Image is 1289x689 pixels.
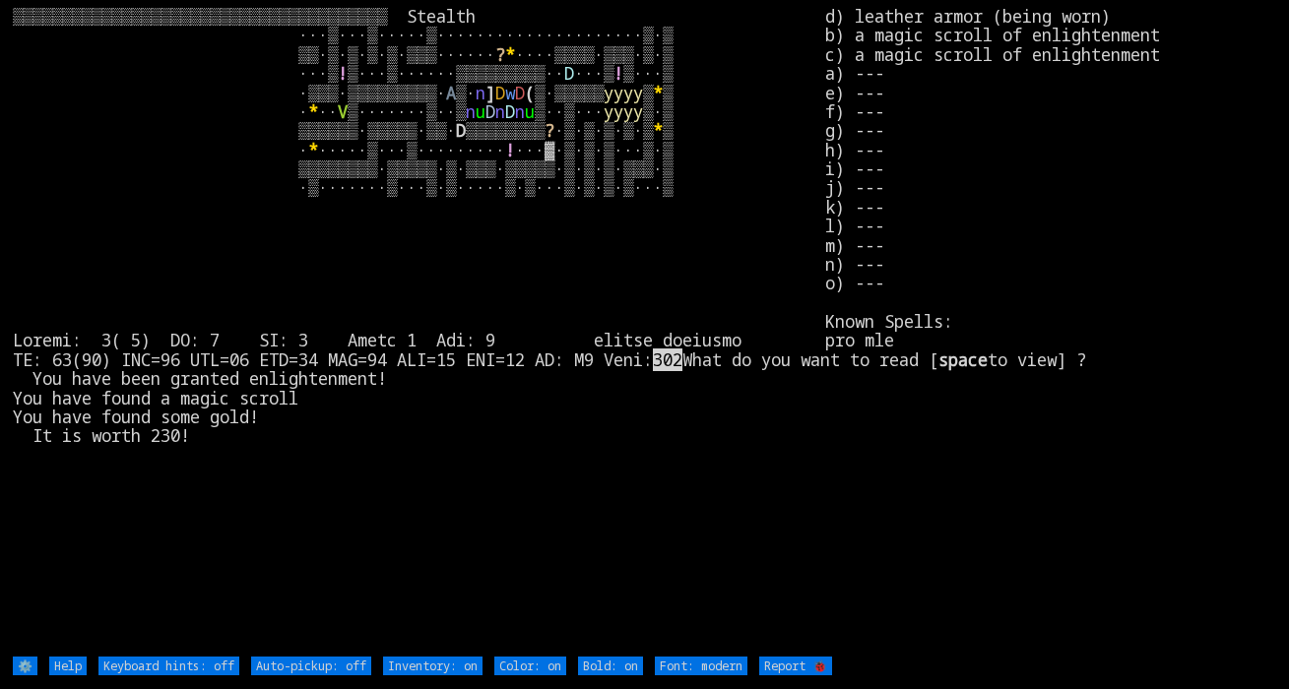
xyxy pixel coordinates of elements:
[604,100,613,123] font: y
[495,43,505,66] font: ?
[633,100,643,123] font: y
[564,62,574,85] font: D
[338,100,348,123] font: V
[456,119,466,142] font: D
[633,82,643,104] font: y
[653,348,682,371] mark: 302
[578,657,643,675] input: Bold: on
[466,100,476,123] font: n
[476,100,485,123] font: u
[446,82,456,104] font: A
[613,62,623,85] font: !
[13,7,825,655] larn: ▒▒▒▒▒▒▒▒▒▒▒▒▒▒▒▒▒▒▒▒▒▒▒▒▒▒▒▒▒▒▒▒▒▒▒▒▒▒ Stealth ···▒···▒·····▒·····················▒·▒ ▒▒·▒·▒·▒·▒·...
[476,82,485,104] font: n
[655,657,747,675] input: Font: modern
[505,82,515,104] font: w
[494,657,566,675] input: Color: on
[525,100,535,123] font: u
[759,657,832,675] input: Report 🐞
[505,100,515,123] font: D
[515,100,525,123] font: n
[525,82,535,104] font: (
[613,82,623,104] font: y
[825,7,1276,655] stats: d) leather armor (being worn) b) a magic scroll of enlightenment c) a magic scroll of enlightenme...
[613,100,623,123] font: y
[515,82,525,104] font: D
[383,657,483,675] input: Inventory: on
[495,82,505,104] font: D
[485,82,495,104] font: ]
[623,82,633,104] font: y
[623,100,633,123] font: y
[251,657,371,675] input: Auto-pickup: off
[98,657,239,675] input: Keyboard hints: off
[495,100,505,123] font: n
[49,657,87,675] input: Help
[505,139,515,161] font: !
[545,119,554,142] font: ?
[338,62,348,85] font: !
[13,657,37,675] input: ⚙️
[604,82,613,104] font: y
[485,100,495,123] font: D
